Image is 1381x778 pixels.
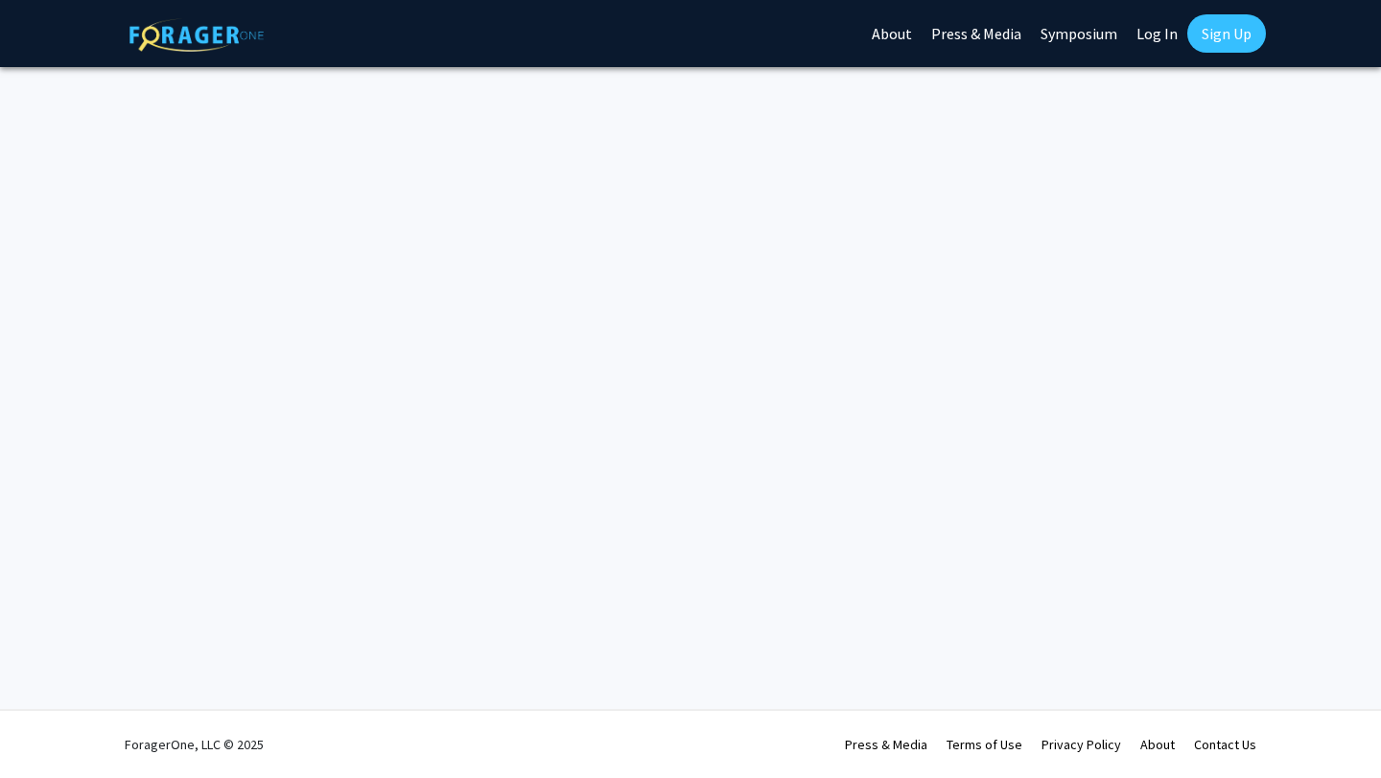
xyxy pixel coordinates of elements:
a: Privacy Policy [1042,736,1121,753]
a: About [1140,736,1175,753]
a: Contact Us [1194,736,1256,753]
a: Sign Up [1187,14,1266,53]
img: ForagerOne Logo [129,18,264,52]
a: Press & Media [845,736,927,753]
div: ForagerOne, LLC © 2025 [125,711,264,778]
a: Terms of Use [947,736,1022,753]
